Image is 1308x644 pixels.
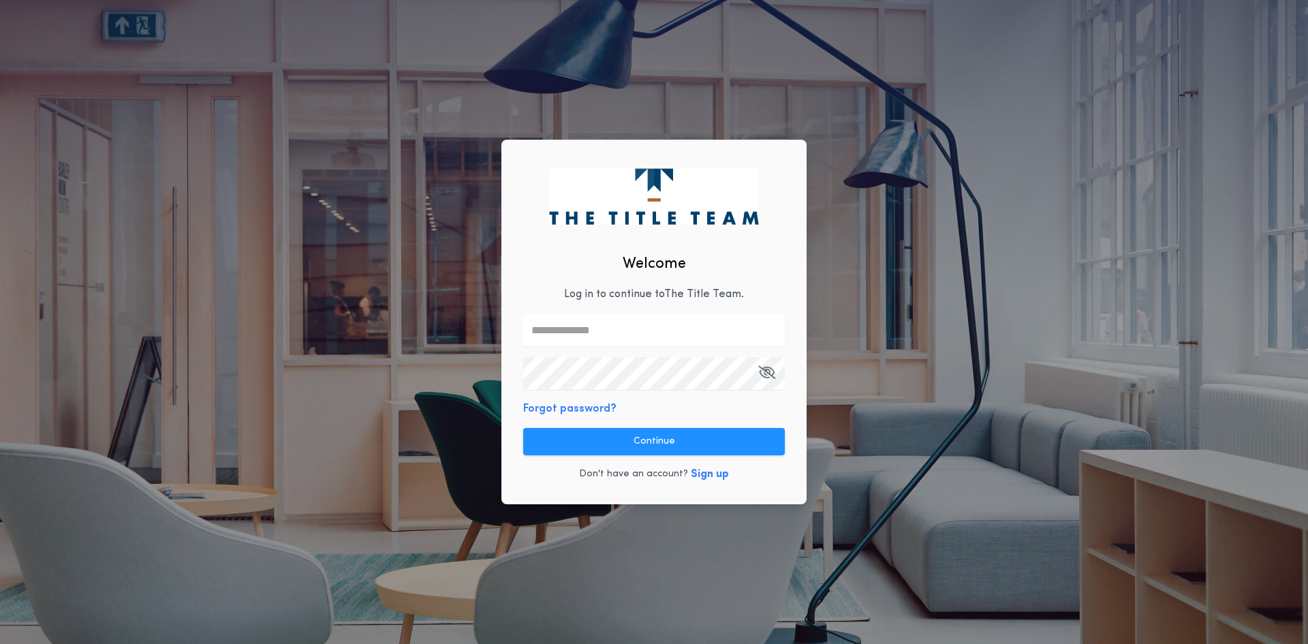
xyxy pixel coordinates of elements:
p: Don't have an account? [579,467,688,481]
button: Sign up [691,466,729,482]
img: logo [549,168,758,224]
h2: Welcome [623,253,686,275]
button: Continue [523,428,785,455]
button: Forgot password? [523,401,617,417]
p: Log in to continue to The Title Team . [564,286,744,303]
